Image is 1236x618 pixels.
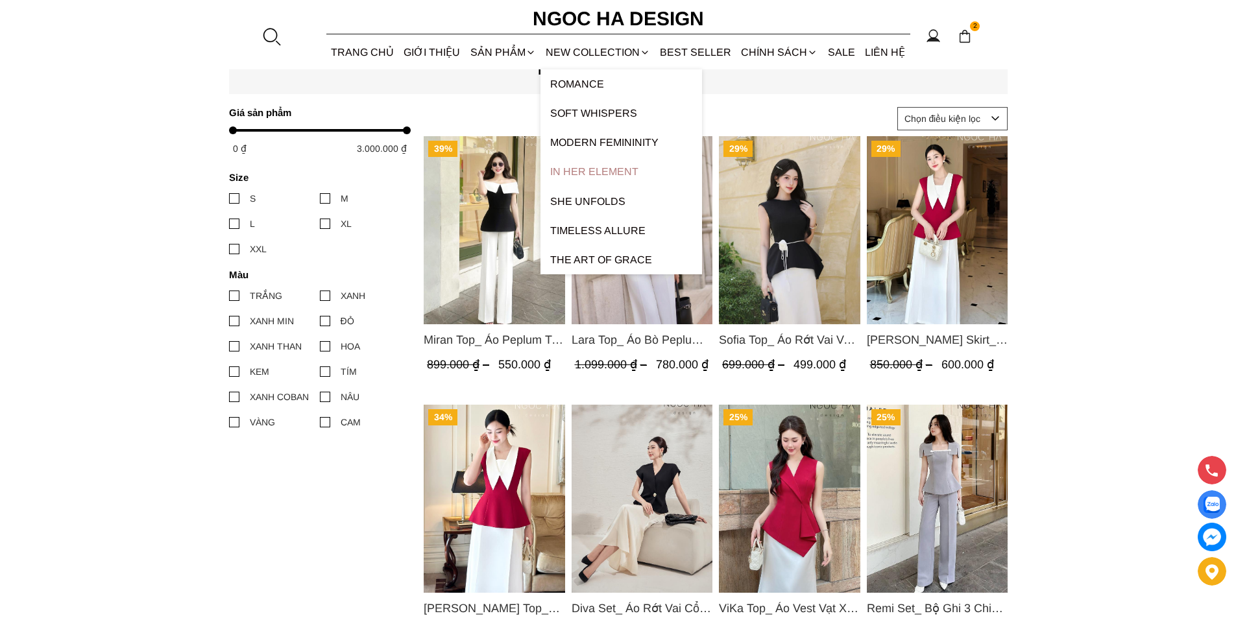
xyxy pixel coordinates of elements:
[424,331,565,349] a: Link to Miran Top_ Áo Peplum Trễ Vai Phối Trắng Đen A1069
[719,331,860,349] a: Link to Sofia Top_ Áo Rớt Vai Vạt Rủ Màu Đỏ A428
[571,136,712,324] img: Lara Top_ Áo Bò Peplum Vạt Chép Đính Cúc Mix Cổ Trắng A1058
[866,136,1008,324] img: Sara Skirt_ Chân Váy Xếp Ly Màu Trắng CV135
[498,358,551,371] span: 550.000 ₫
[341,289,365,303] div: XANH
[719,405,860,593] img: ViKa Top_ Áo Vest Vạt Xếp Chéo màu Đỏ A1053
[250,364,269,379] div: KEM
[1204,497,1220,513] img: Display image
[574,358,649,371] span: 1.099.000 ₫
[427,358,492,371] span: 899.000 ₫
[736,35,823,69] div: Chính sách
[341,314,354,328] div: ĐỎ
[250,191,256,206] div: S
[521,3,716,34] a: Ngoc Ha Design
[571,599,712,617] a: Link to Diva Set_ Áo Rớt Vai Cổ V, Chân Váy Lụa Đuôi Cá A1078+CV134
[970,21,980,32] span: 2
[866,331,1008,349] a: Link to Sara Skirt_ Chân Váy Xếp Ly Màu Trắng CV135
[866,405,1008,593] img: Remi Set_ Bộ Ghi 3 Chi Tiết Quần Suông BQ012
[655,35,736,69] a: BEST SELLER
[341,415,361,429] div: CAM
[341,339,360,353] div: HOA
[357,143,407,154] span: 3.000.000 ₫
[719,136,860,324] img: Sofia Top_ Áo Rớt Vai Vạt Rủ Màu Đỏ A428
[941,358,993,371] span: 600.000 ₫
[1198,490,1226,519] a: Display image
[719,331,860,349] span: Sofia Top_ Áo Rớt Vai Vạt Rủ Màu Đỏ A428
[341,191,348,206] div: M
[571,405,712,593] a: Product image - Diva Set_ Áo Rớt Vai Cổ V, Chân Váy Lụa Đuôi Cá A1078+CV134
[869,358,935,371] span: 850.000 ₫
[399,35,465,69] a: GIỚI THIỆU
[719,405,860,593] a: Product image - ViKa Top_ Áo Vest Vạt Xếp Chéo màu Đỏ A1053
[229,269,402,280] h4: Màu
[229,107,402,118] h4: Giá sản phẩm
[571,331,712,349] a: Link to Lara Top_ Áo Bò Peplum Vạt Chép Đính Cúc Mix Cổ Trắng A1058
[540,245,702,274] a: The Art Of Grace
[540,157,702,186] a: In Her Element
[722,358,788,371] span: 699.000 ₫
[571,136,712,324] a: Product image - Lara Top_ Áo Bò Peplum Vạt Chép Đính Cúc Mix Cổ Trắng A1058
[1198,523,1226,551] a: messenger
[229,172,402,183] h4: Size
[250,217,255,231] div: L
[424,331,565,349] span: Miran Top_ Áo Peplum Trễ Vai Phối Trắng Đen A1069
[341,217,352,231] div: XL
[540,69,702,99] a: ROMANCE
[571,405,712,593] img: Diva Set_ Áo Rớt Vai Cổ V, Chân Váy Lụa Đuôi Cá A1078+CV134
[250,289,282,303] div: TRẮNG
[794,358,846,371] span: 499.000 ₫
[719,599,860,617] a: Link to ViKa Top_ Áo Vest Vạt Xếp Chéo màu Đỏ A1053
[540,216,702,245] a: Timeless Allure
[958,29,972,43] img: img-CART-ICON-ksit0nf1
[823,35,860,69] a: SALE
[465,35,540,69] div: SẢN PHẨM
[866,331,1008,349] span: [PERSON_NAME] Skirt_ Chân Váy Xếp Ly Màu Trắng CV135
[866,136,1008,324] a: Product image - Sara Skirt_ Chân Váy Xếp Ly Màu Trắng CV135
[866,405,1008,593] a: Product image - Remi Set_ Bộ Ghi 3 Chi Tiết Quần Suông BQ012
[250,390,309,404] div: XANH COBAN
[250,314,294,328] div: XANH MIN
[341,364,357,379] div: TÍM
[719,599,860,617] span: ViKa Top_ Áo Vest Vạt Xếp Chéo màu Đỏ A1053
[866,599,1008,617] a: Link to Remi Set_ Bộ Ghi 3 Chi Tiết Quần Suông BQ012
[571,331,712,349] span: Lara Top_ Áo Bò Peplum Vạt Chép Đính Cúc Mix Cổ Trắng A1058
[860,35,910,69] a: LIÊN HỆ
[250,415,275,429] div: VÀNG
[540,128,702,157] a: Modern Femininity
[424,405,565,593] a: Product image - Sara Top_ Áo Peplum Mix Cổ trắng Màu Đỏ A1054
[424,136,565,324] img: Miran Top_ Áo Peplum Trễ Vai Phối Trắng Đen A1069
[326,35,399,69] a: TRANG CHỦ
[424,136,565,324] a: Product image - Miran Top_ Áo Peplum Trễ Vai Phối Trắng Đen A1069
[233,143,247,154] span: 0 ₫
[341,390,359,404] div: NÂU
[655,358,708,371] span: 780.000 ₫
[540,187,702,216] a: SHE UNFOLDS
[571,599,712,617] span: Diva Set_ Áo Rớt Vai Cổ V, Chân Váy Lụa Đuôi Cá A1078+CV134
[424,599,565,617] span: [PERSON_NAME] Top_ Áo Peplum Mix Cổ trắng Màu Đỏ A1054
[719,136,860,324] a: Product image - Sofia Top_ Áo Rớt Vai Vạt Rủ Màu Đỏ A428
[866,599,1008,617] span: Remi Set_ Bộ Ghi 3 Chi Tiết Quần Suông BQ012
[540,99,702,128] a: Soft Whispers
[250,242,267,256] div: XXL
[424,599,565,617] a: Link to Sara Top_ Áo Peplum Mix Cổ trắng Màu Đỏ A1054
[424,405,565,593] img: Sara Top_ Áo Peplum Mix Cổ trắng Màu Đỏ A1054
[250,339,302,353] div: XANH THAN
[540,35,655,69] a: NEW COLLECTION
